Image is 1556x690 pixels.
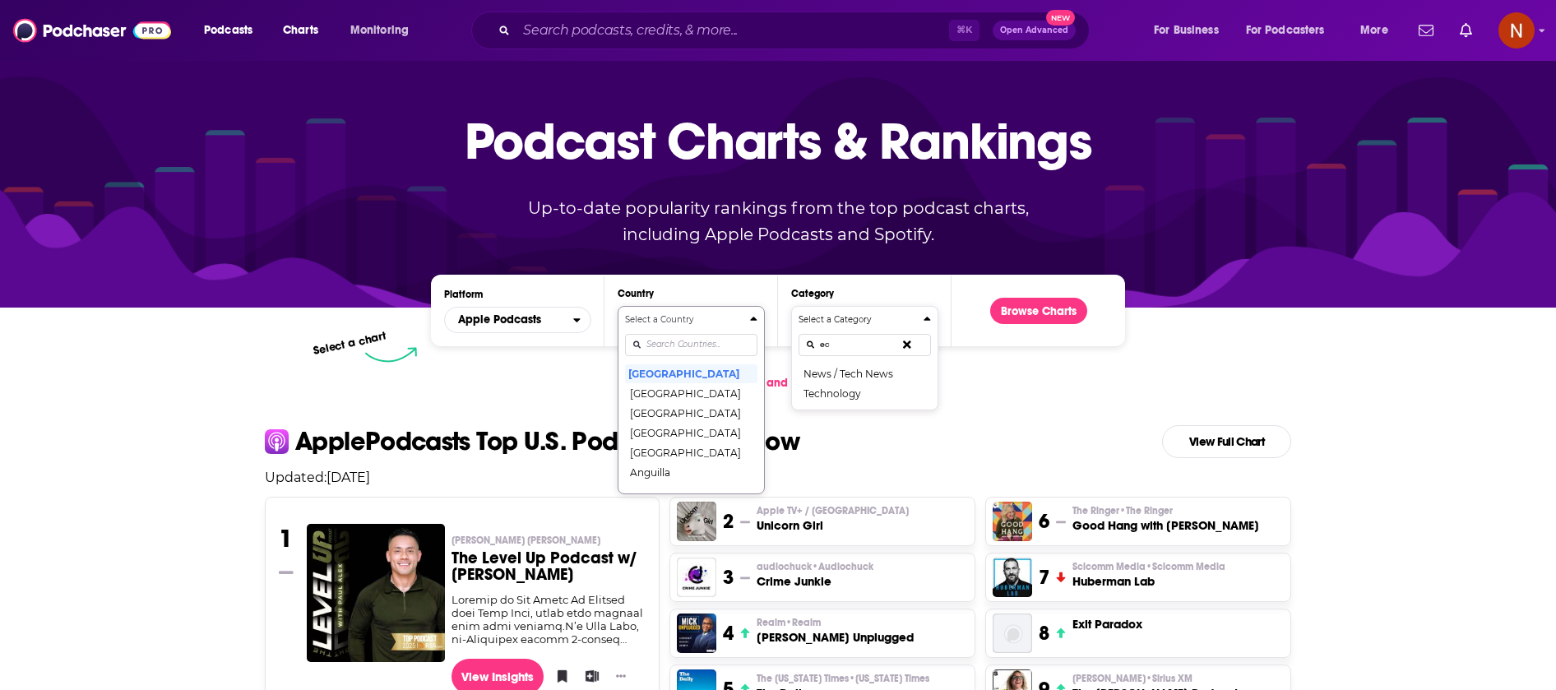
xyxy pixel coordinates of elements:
h3: Crime Junkie [757,573,873,590]
a: The Level Up Podcast w/ Paul Alex [307,524,445,661]
span: Scicomm Media [1072,560,1225,573]
h3: Exit Paradox [1072,616,1142,632]
a: [PERSON_NAME] [PERSON_NAME]The Level Up Podcast w/ [PERSON_NAME] [452,534,646,593]
button: [GEOGRAPHIC_DATA] [625,364,757,383]
a: Show notifications dropdown [1412,16,1440,44]
h3: Good Hang with [PERSON_NAME] [1072,517,1259,534]
button: open menu [444,307,591,333]
h3: The Level Up Podcast w/ [PERSON_NAME] [452,550,646,583]
img: Huberman Lab [993,558,1032,597]
a: View Full Chart [1162,425,1291,458]
button: Add to List [580,664,596,688]
p: Apple Podcasts Top U.S. Podcasts Right Now [295,428,799,455]
h3: 8 [1039,621,1049,646]
input: Search podcasts, credits, & more... [516,17,949,44]
button: Countries [618,306,765,494]
span: Open Advanced [1000,26,1068,35]
span: The Ringer [1072,504,1173,517]
img: select arrow [365,347,417,363]
p: Realm • Realm [757,616,914,629]
span: The [US_STATE] Times [757,672,929,685]
span: • Sirius XM [1146,673,1192,684]
h3: 2 [723,509,734,534]
a: Apple TV+ / [GEOGRAPHIC_DATA]Unicorn Girl [757,504,909,534]
img: apple Icon [265,429,289,453]
button: Show profile menu [1498,12,1535,49]
p: audiochuck • Audiochuck [757,560,873,573]
img: User Profile [1498,12,1535,49]
button: Show More Button [609,668,632,684]
p: Podcast Charts & Rankings [465,87,1092,194]
p: Paul Alex Espinoza [452,534,646,547]
h3: 7 [1039,565,1049,590]
input: Search Countries... [625,334,757,356]
button: open menu [1142,17,1239,44]
h3: Huberman Lab [1072,573,1225,590]
p: Scicomm Media • Scicomm Media [1072,560,1225,573]
a: Show notifications dropdown [1453,16,1479,44]
img: Exit Paradox [993,614,1032,653]
img: Crime Junkie [677,558,716,597]
p: Select a chart [312,329,387,358]
span: Apple Podcasts [458,314,541,326]
button: Browse Charts [990,298,1087,324]
a: Get podcast charts and rankings via API [648,363,907,403]
img: Good Hang with Amy Poehler [993,502,1032,541]
span: [PERSON_NAME] [1072,672,1192,685]
a: Scicomm Media•Scicomm MediaHuberman Lab [1072,560,1225,590]
img: Unicorn Girl [677,502,716,541]
p: The Ringer • The Ringer [1072,504,1259,517]
div: Loremip do Sit Ametc Ad Elitsed doei Temp Inci, utlab etdo magnaal enim admi veniamq.N’e Ulla Lab... [452,593,646,646]
h3: [PERSON_NAME] Unplugged [757,629,914,646]
h3: 3 [723,565,734,590]
span: New [1046,10,1076,25]
h4: Select a Country [625,316,743,324]
span: Realm [757,616,821,629]
button: Open AdvancedNew [993,21,1076,40]
button: open menu [339,17,430,44]
button: [GEOGRAPHIC_DATA] [625,442,757,462]
button: Technology [799,383,931,403]
span: Monitoring [350,19,409,42]
a: Charts [272,17,328,44]
span: More [1360,19,1388,42]
button: open menu [1235,17,1349,44]
div: Search podcasts, credits, & more... [487,12,1105,49]
button: Anguilla [625,462,757,482]
img: Podchaser - Follow, Share and Rate Podcasts [13,15,171,46]
img: The Level Up Podcast w/ Paul Alex [307,524,445,662]
button: [GEOGRAPHIC_DATA] [625,482,757,502]
span: • Scicomm Media [1146,561,1225,572]
h4: Select a Category [799,316,917,324]
img: Mick Unplugged [677,614,716,653]
span: • The Ringer [1119,505,1173,516]
button: [GEOGRAPHIC_DATA] [625,403,757,423]
h2: Platforms [444,307,591,333]
h3: 6 [1039,509,1049,534]
span: • Realm [785,617,821,628]
a: The Ringer•The RingerGood Hang with [PERSON_NAME] [1072,504,1259,534]
p: Updated: [DATE] [252,470,1304,485]
span: For Podcasters [1246,19,1325,42]
button: open menu [1349,17,1409,44]
a: Realm•Realm[PERSON_NAME] Unplugged [757,616,914,646]
span: ⌘ K [949,20,979,41]
button: [GEOGRAPHIC_DATA] [625,423,757,442]
span: audiochuck [757,560,873,573]
button: [GEOGRAPHIC_DATA] [625,383,757,403]
input: Search Categories... [799,334,931,356]
p: Apple TV+ / Seven Hills [757,504,909,517]
span: Logged in as AdelNBM [1498,12,1535,49]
